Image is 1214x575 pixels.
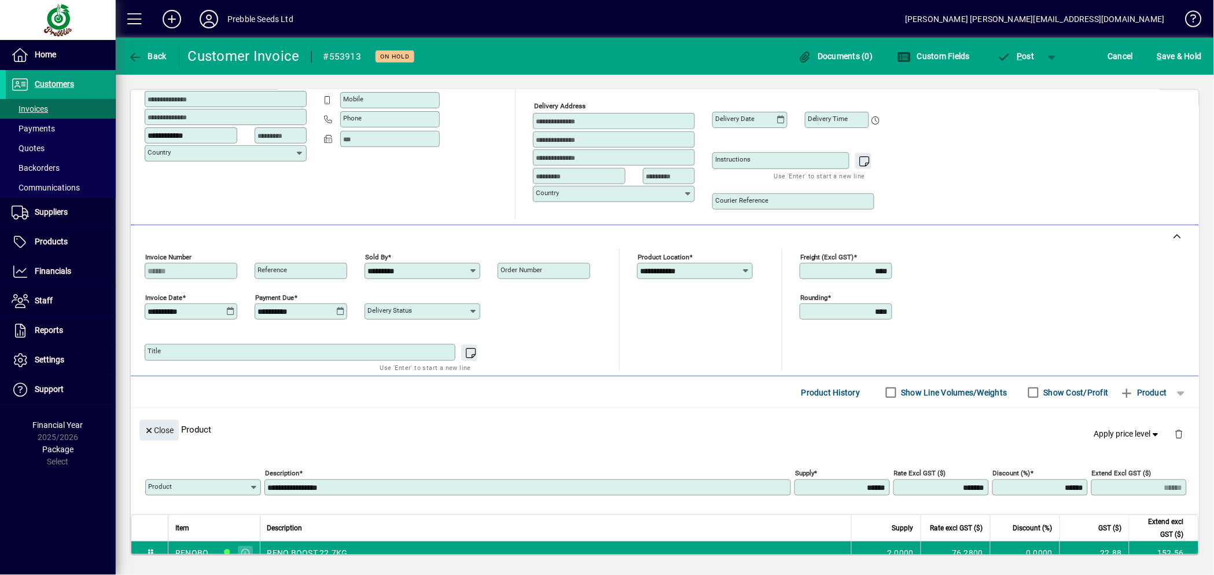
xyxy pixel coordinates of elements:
div: RENOBO [175,547,209,559]
mat-label: Phone [343,114,362,122]
span: Product [1120,383,1167,402]
mat-label: Country [536,189,559,197]
span: Staff [35,296,53,305]
span: Financials [35,266,71,276]
a: Staff [6,287,116,316]
mat-label: Delivery time [808,115,848,123]
mat-label: Instructions [715,155,751,163]
td: 22.88 [1060,541,1129,565]
mat-label: Product [148,482,172,490]
span: Close [144,421,174,440]
mat-label: Invoice number [145,253,192,261]
a: Settings [6,346,116,375]
mat-label: Invoice date [145,294,182,302]
button: Apply price level [1090,424,1166,445]
span: Documents (0) [798,52,873,61]
app-page-header-button: Delete [1165,428,1193,439]
button: Cancel [1105,46,1136,67]
label: Show Cost/Profit [1042,387,1109,398]
mat-label: Order number [501,266,542,274]
span: Apply price level [1094,428,1161,440]
button: Close [139,420,179,441]
mat-label: Mobile [343,95,363,103]
mat-label: Delivery status [367,306,412,314]
mat-label: Freight (excl GST) [800,253,854,261]
span: Quotes [12,144,45,153]
a: Knowledge Base [1176,2,1200,40]
mat-label: Payment due [255,294,294,302]
button: Product [1114,382,1173,403]
span: Financial Year [33,420,83,430]
a: Home [6,41,116,69]
span: Package [42,445,73,454]
a: Reports [6,316,116,345]
span: ost [997,52,1035,61]
button: Save & Hold [1154,46,1205,67]
app-page-header-button: Back [116,46,179,67]
button: Product History [797,382,865,403]
mat-label: Courier Reference [715,196,768,204]
span: Discount (%) [1013,522,1053,534]
button: Add [153,9,190,30]
mat-label: Product location [638,253,689,261]
td: 152.56 [1129,541,1198,565]
button: Profile [190,9,227,30]
button: Custom Fields [895,46,973,67]
td: 0.0000 [990,541,1060,565]
app-page-header-button: Close [137,424,182,435]
span: Extend excl GST ($) [1136,515,1184,541]
span: GST ($) [1099,522,1122,534]
a: Financials [6,257,116,286]
mat-label: Sold by [365,253,388,261]
mat-label: Rate excl GST ($) [894,470,946,478]
span: On hold [380,53,410,60]
span: CHRISTCHURCH [219,547,233,559]
mat-label: Reference [257,266,287,274]
span: Settings [35,355,64,364]
mat-label: Discount (%) [993,470,1031,478]
span: Item [175,522,189,534]
a: Quotes [6,138,116,158]
span: ave & Hold [1157,47,1202,65]
span: Reports [35,325,63,335]
span: Suppliers [35,207,68,217]
a: Payments [6,119,116,138]
div: Customer Invoice [188,47,300,65]
span: Rate excl GST ($) [930,522,983,534]
div: [PERSON_NAME] [PERSON_NAME][EMAIL_ADDRESS][DOMAIN_NAME] [905,10,1165,28]
mat-label: Title [148,347,161,355]
span: Communications [12,183,80,192]
mat-label: Extend excl GST ($) [1092,470,1152,478]
span: Cancel [1108,47,1134,65]
span: Invoices [12,104,48,113]
a: Communications [6,178,116,197]
mat-label: Country [148,148,171,156]
span: P [1017,52,1022,61]
span: Home [35,50,56,59]
mat-label: Supply [795,470,814,478]
span: Product History [801,383,860,402]
a: Suppliers [6,198,116,227]
mat-label: Description [265,470,299,478]
span: 2.0000 [888,547,914,559]
span: Support [35,384,64,394]
span: S [1157,52,1162,61]
mat-hint: Use 'Enter' to start a new line [774,169,865,182]
mat-hint: Use 'Enter' to start a new line [380,361,471,374]
div: 76.2800 [928,547,983,559]
a: Products [6,228,116,257]
span: Supply [892,522,914,534]
label: Show Line Volumes/Weights [899,387,1007,398]
a: Invoices [6,99,116,119]
mat-label: Delivery date [715,115,755,123]
span: Custom Fields [897,52,970,61]
div: #553913 [323,47,362,66]
button: Documents (0) [795,46,876,67]
button: Post [991,46,1040,67]
span: Backorders [12,163,60,173]
div: Product [131,408,1199,451]
span: RENO BOOST 22.7KG [267,547,348,559]
button: Back [125,46,170,67]
a: Support [6,375,116,404]
span: Back [128,52,167,61]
